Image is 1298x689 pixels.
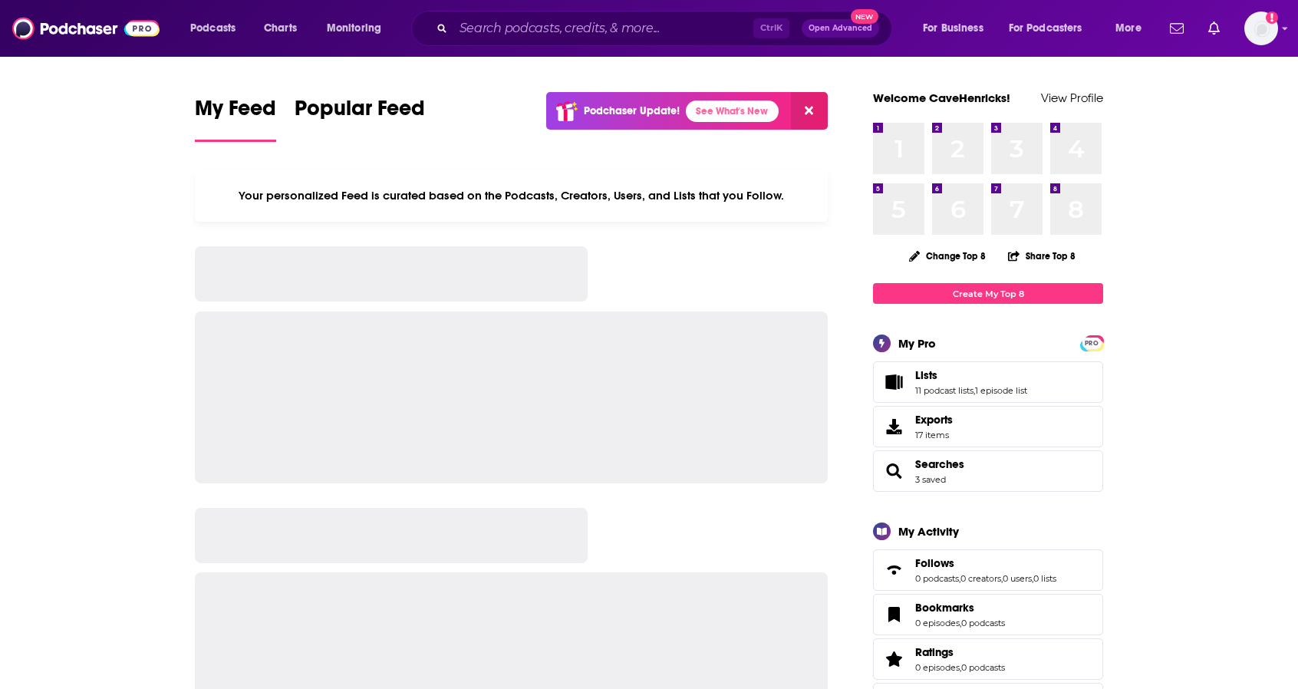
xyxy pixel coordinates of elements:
[295,95,425,130] span: Popular Feed
[453,16,753,41] input: Search podcasts, credits, & more...
[878,371,909,393] a: Lists
[915,368,937,382] span: Lists
[961,618,1005,628] a: 0 podcasts
[960,573,1001,584] a: 0 creators
[1032,573,1033,584] span: ,
[873,638,1103,680] span: Ratings
[898,336,936,351] div: My Pro
[1164,15,1190,41] a: Show notifications dropdown
[1105,16,1161,41] button: open menu
[878,604,909,625] a: Bookmarks
[1244,12,1278,45] img: User Profile
[923,18,983,39] span: For Business
[1003,573,1032,584] a: 0 users
[180,16,255,41] button: open menu
[1244,12,1278,45] span: Logged in as CaveHenricks
[295,95,425,142] a: Popular Feed
[1266,12,1278,24] svg: Add a profile image
[915,430,953,440] span: 17 items
[195,170,828,222] div: Your personalized Feed is curated based on the Podcasts, Creators, Users, and Lists that you Follow.
[898,524,959,539] div: My Activity
[802,19,879,38] button: Open AdvancedNew
[878,648,909,670] a: Ratings
[960,662,961,673] span: ,
[912,16,1003,41] button: open menu
[1244,12,1278,45] button: Show profile menu
[959,573,960,584] span: ,
[915,662,960,673] a: 0 episodes
[915,457,964,471] a: Searches
[999,16,1105,41] button: open menu
[915,556,954,570] span: Follows
[915,601,1005,615] a: Bookmarks
[254,16,306,41] a: Charts
[873,91,1010,105] a: Welcome CaveHenricks!
[426,11,907,46] div: Search podcasts, credits, & more...
[878,416,909,437] span: Exports
[961,662,1005,673] a: 0 podcasts
[316,16,401,41] button: open menu
[915,385,974,396] a: 11 podcast lists
[686,101,779,122] a: See What's New
[1009,18,1082,39] span: For Podcasters
[915,618,960,628] a: 0 episodes
[1007,241,1076,271] button: Share Top 8
[900,246,995,265] button: Change Top 8
[915,368,1027,382] a: Lists
[915,645,954,659] span: Ratings
[1202,15,1226,41] a: Show notifications dropdown
[915,556,1056,570] a: Follows
[1001,573,1003,584] span: ,
[873,549,1103,591] span: Follows
[190,18,236,39] span: Podcasts
[195,95,276,142] a: My Feed
[851,9,878,24] span: New
[873,594,1103,635] span: Bookmarks
[1082,338,1101,349] span: PRO
[264,18,297,39] span: Charts
[960,618,961,628] span: ,
[873,283,1103,304] a: Create My Top 8
[195,95,276,130] span: My Feed
[1033,573,1056,584] a: 0 lists
[327,18,381,39] span: Monitoring
[1115,18,1142,39] span: More
[915,645,1005,659] a: Ratings
[915,413,953,427] span: Exports
[878,559,909,581] a: Follows
[873,361,1103,403] span: Lists
[915,601,974,615] span: Bookmarks
[12,14,160,43] img: Podchaser - Follow, Share and Rate Podcasts
[1041,91,1103,105] a: View Profile
[915,474,946,485] a: 3 saved
[974,385,975,396] span: ,
[753,18,789,38] span: Ctrl K
[873,406,1103,447] a: Exports
[878,460,909,482] a: Searches
[809,25,872,32] span: Open Advanced
[584,104,680,117] p: Podchaser Update!
[975,385,1027,396] a: 1 episode list
[915,573,959,584] a: 0 podcasts
[1082,337,1101,348] a: PRO
[873,450,1103,492] span: Searches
